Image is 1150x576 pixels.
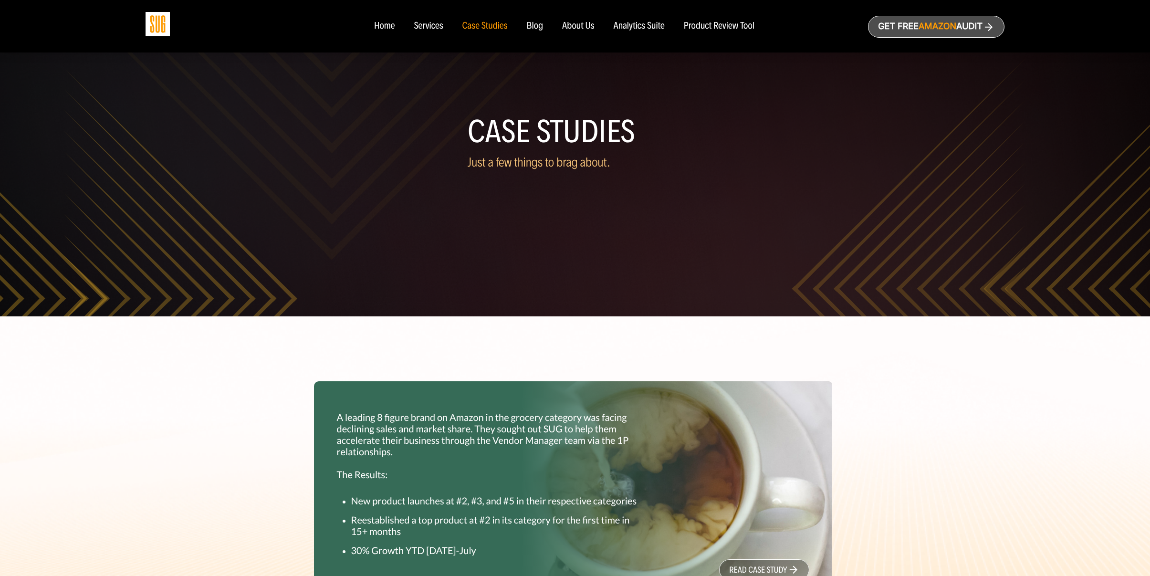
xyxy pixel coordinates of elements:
[351,514,647,537] p: Reestablished a top product at #2 in its category for the first time in 15+ months
[414,21,443,31] a: Services
[146,12,170,36] img: Sug
[527,21,544,31] a: Blog
[919,21,956,31] span: Amazon
[562,21,595,31] a: About Us
[374,21,395,31] a: Home
[614,21,665,31] a: Analytics Suite
[468,155,610,170] span: Just a few things to brag about.
[468,117,682,146] h1: Case Studies
[351,495,647,507] p: New product launches at #2, #3, and #5 in their respective categories
[868,16,1004,38] a: Get freeAmazonAudit
[462,21,508,31] a: Case Studies
[684,21,754,31] a: Product Review Tool
[351,545,647,556] p: 30% Growth YTD [DATE]-July
[337,412,647,481] p: A leading 8 figure brand on Amazon in the grocery category was facing declining sales and market ...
